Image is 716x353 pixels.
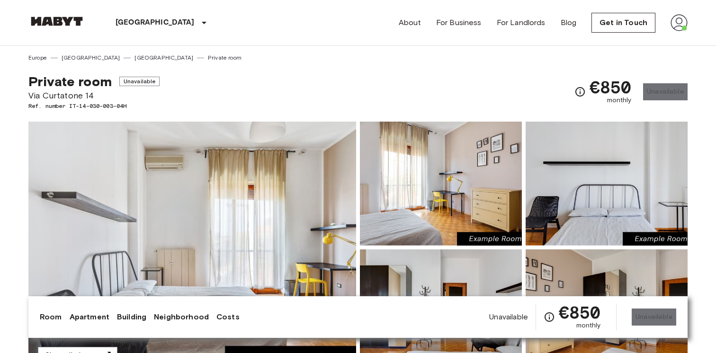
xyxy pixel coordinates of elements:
[436,17,482,28] a: For Business
[62,53,120,62] a: [GEOGRAPHIC_DATA]
[590,79,632,96] span: €850
[134,53,193,62] a: [GEOGRAPHIC_DATA]
[28,17,85,26] img: Habyt
[489,312,528,322] span: Unavailable
[559,304,601,321] span: €850
[208,53,242,62] a: Private room
[154,311,209,323] a: Neighborhood
[576,321,601,330] span: monthly
[360,122,522,246] img: Picture of unit IT-14-030-003-04H
[28,89,160,102] span: Via Curtatone 14
[28,73,112,89] span: Private room
[591,13,655,33] a: Get in Touch
[607,96,632,105] span: monthly
[399,17,421,28] a: About
[28,53,47,62] a: Europe
[216,311,240,323] a: Costs
[117,311,146,323] a: Building
[671,14,688,31] img: avatar
[70,311,109,323] a: Apartment
[561,17,577,28] a: Blog
[28,102,160,110] span: Ref. number IT-14-030-003-04H
[119,77,160,86] span: Unavailable
[116,17,195,28] p: [GEOGRAPHIC_DATA]
[40,311,62,323] a: Room
[497,17,546,28] a: For Landlords
[526,122,688,246] img: Picture of unit IT-14-030-003-04H
[544,311,555,323] svg: Check cost overview for full price breakdown. Please note that discounts apply to new joiners onl...
[574,86,586,97] svg: Check cost overview for full price breakdown. Please note that discounts apply to new joiners onl...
